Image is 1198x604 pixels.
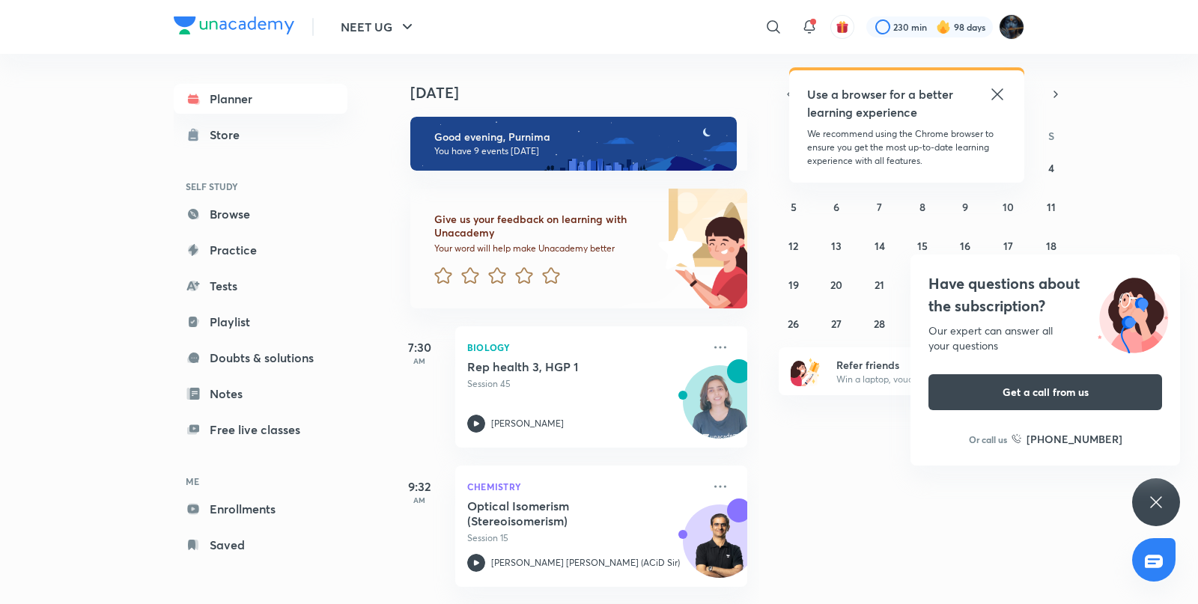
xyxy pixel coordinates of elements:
h6: Good evening, Purnima [434,130,723,144]
img: avatar [836,20,849,34]
a: Company Logo [174,16,294,38]
h5: Optical Isomerism (Stereoisomerism) [467,498,654,528]
button: NEET UG [332,12,425,42]
div: Store [210,126,249,144]
button: October 20, 2025 [824,272,848,296]
button: October 8, 2025 [910,195,934,219]
button: October 12, 2025 [782,234,806,257]
a: [PHONE_NUMBER] [1012,431,1122,447]
abbr: October 9, 2025 [962,200,968,214]
p: Session 15 [467,531,702,545]
abbr: October 11, 2025 [1047,200,1056,214]
a: Playlist [174,307,347,337]
button: October 14, 2025 [868,234,892,257]
abbr: October 6, 2025 [833,200,839,214]
abbr: October 21, 2025 [875,278,884,292]
button: October 16, 2025 [953,234,977,257]
abbr: October 17, 2025 [1003,239,1013,253]
abbr: October 26, 2025 [788,317,799,331]
button: October 13, 2025 [824,234,848,257]
abbr: October 15, 2025 [917,239,928,253]
img: streak [936,19,951,34]
p: We recommend using the Chrome browser to ensure you get the most up-to-date learning experience w... [807,127,1006,168]
abbr: October 4, 2025 [1048,161,1054,175]
h4: [DATE] [410,84,762,102]
a: Planner [174,84,347,114]
p: Biology [467,338,702,356]
button: avatar [830,15,854,39]
p: You have 9 events [DATE] [434,145,723,157]
button: October 7, 2025 [868,195,892,219]
abbr: October 7, 2025 [877,200,882,214]
abbr: October 10, 2025 [1003,200,1014,214]
a: Enrollments [174,494,347,524]
button: October 6, 2025 [824,195,848,219]
button: October 5, 2025 [782,195,806,219]
img: Avatar [684,513,755,585]
h5: Rep health 3, HGP 1 [467,359,654,374]
button: October 18, 2025 [1039,234,1063,257]
h6: Refer friends [836,357,1021,373]
h5: 9:32 [389,478,449,495]
a: Practice [174,235,347,265]
button: October 10, 2025 [997,195,1021,219]
a: Doubts & solutions [174,343,347,373]
img: Company Logo [174,16,294,34]
button: October 9, 2025 [953,195,977,219]
img: Purnima Sharma [999,14,1024,40]
img: referral [791,356,821,386]
img: Avatar [684,373,755,445]
p: [PERSON_NAME] [PERSON_NAME] (ACiD Sir) [491,556,680,570]
img: ttu_illustration_new.svg [1086,272,1180,353]
abbr: October 12, 2025 [788,239,798,253]
p: AM [389,356,449,365]
abbr: October 14, 2025 [875,239,885,253]
abbr: October 13, 2025 [831,239,842,253]
a: Browse [174,199,347,229]
abbr: October 20, 2025 [830,278,842,292]
h4: Have questions about the subscription? [928,272,1162,317]
p: Win a laptop, vouchers & more [836,373,1021,386]
p: Session 45 [467,377,702,391]
button: October 4, 2025 [1039,156,1063,180]
a: Saved [174,530,347,560]
h6: [PHONE_NUMBER] [1027,431,1122,447]
p: Your word will help make Unacademy better [434,242,653,254]
button: October 17, 2025 [997,234,1021,257]
p: [PERSON_NAME] [491,417,564,430]
abbr: October 16, 2025 [960,239,970,253]
button: October 15, 2025 [910,234,934,257]
button: October 11, 2025 [1039,195,1063,219]
img: evening [410,117,737,171]
p: AM [389,495,449,504]
a: Notes [174,379,347,409]
abbr: October 18, 2025 [1046,239,1056,253]
a: Tests [174,271,347,301]
button: October 21, 2025 [868,272,892,296]
button: October 19, 2025 [782,272,806,296]
h6: ME [174,469,347,494]
p: Chemistry [467,478,702,495]
h5: Use a browser for a better learning experience [807,85,956,121]
p: Or call us [969,433,1007,446]
abbr: October 28, 2025 [874,317,885,331]
abbr: October 19, 2025 [788,278,799,292]
abbr: October 8, 2025 [919,200,925,214]
button: October 28, 2025 [868,311,892,335]
h6: SELF STUDY [174,174,347,199]
button: October 26, 2025 [782,311,806,335]
button: October 27, 2025 [824,311,848,335]
abbr: Saturday [1048,129,1054,143]
h5: 7:30 [389,338,449,356]
a: Store [174,120,347,150]
abbr: October 27, 2025 [831,317,842,331]
img: feedback_image [607,189,747,308]
div: Our expert can answer all your questions [928,323,1162,353]
abbr: October 5, 2025 [791,200,797,214]
button: Get a call from us [928,374,1162,410]
h6: Give us your feedback on learning with Unacademy [434,213,653,240]
a: Free live classes [174,415,347,445]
